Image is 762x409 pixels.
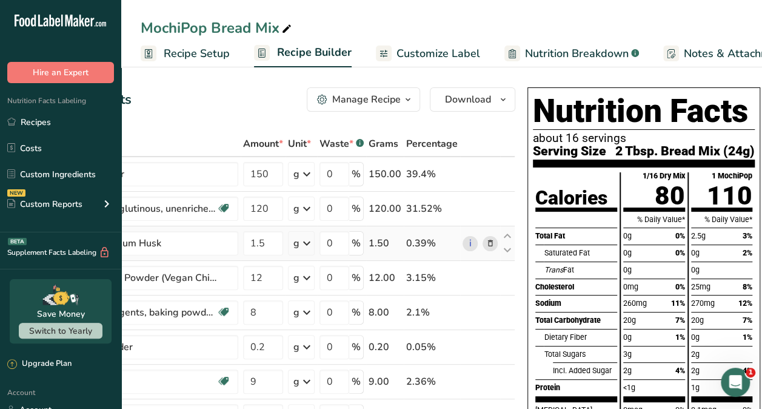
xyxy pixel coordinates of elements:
button: Switch to Yearly [19,323,102,339]
div: 12.00 [369,271,401,285]
span: 270mg [691,299,715,308]
a: Nutrition Breakdown [504,40,639,67]
span: 4% [743,366,752,375]
div: 2.1% [406,305,458,320]
div: 120.00 [369,201,401,216]
div: 0.20 [369,340,401,354]
div: Tapioca Flour [65,167,216,181]
span: Download [445,92,491,107]
span: 8% [743,282,752,291]
div: Fat [544,262,617,279]
div: g [293,374,299,389]
span: 0g [623,265,632,274]
p: about 16 servings [533,132,755,144]
span: 1g [691,383,700,392]
a: Recipe Setup [141,40,230,67]
div: g [293,340,299,354]
div: Protein [535,379,617,396]
div: Leavening agents, baking powder, double-acting, straight phosphate [65,305,216,320]
span: 80 [655,181,685,211]
div: g [293,167,299,181]
div: 9.00 [369,374,401,389]
span: 20g [623,316,636,325]
div: Manage Recipe [332,92,401,107]
span: 0g [623,333,632,342]
span: Amount [243,137,283,151]
span: 7% [743,316,752,325]
div: g [293,305,299,320]
span: Percentage [406,137,458,151]
button: Manage Recipe [307,87,420,112]
button: Download [430,87,515,112]
div: NEW [7,189,25,197]
div: g [293,271,299,285]
span: 0mg [623,282,638,291]
button: Hire an Expert [7,62,114,83]
div: Coconut Milk Powder (Vegan China) [65,271,216,285]
span: 0g [691,333,700,342]
div: Saturated Fat [544,245,617,262]
div: 2.36% [406,374,458,389]
span: Grams [369,137,398,151]
span: Customize Label [396,46,480,62]
div: Dietary Fiber [544,329,617,346]
span: 2g [691,366,700,375]
span: 3% [743,231,752,240]
span: 110 [707,181,752,211]
div: % Daily Value* [623,211,684,228]
div: 0.39% [406,236,458,251]
span: 0% [675,231,685,240]
span: 12% [738,299,752,308]
div: 31.52% [406,201,458,216]
div: 150.00 [369,167,401,181]
span: 1% [743,333,752,342]
div: 39.4% [406,167,458,181]
div: 1/16 Dry Mix [643,172,685,180]
div: % Daily Value* [691,211,752,228]
div: MochiPop Bread Mix [141,17,294,39]
div: Vanilla Powder [65,340,216,354]
a: Recipe Builder [254,39,352,68]
span: 2 Tbsp. Bread Mix (24g) [615,144,755,157]
span: 1% [675,333,685,342]
span: 0g [691,248,700,257]
span: Nutrition Breakdown [525,46,629,62]
div: 1.50 [369,236,401,251]
div: Total Fat [535,228,617,245]
span: Switch to Yearly [29,325,92,337]
span: Unit [288,137,311,151]
div: 0.05% [406,340,458,354]
div: Total Sugars [544,346,617,363]
div: 3.15% [406,271,458,285]
span: 20g [691,316,704,325]
a: i [463,236,478,251]
a: Customize Label [376,40,480,67]
span: 2% [743,248,752,257]
span: 260mg [623,299,647,308]
div: Rice, white, glutinous, unenriched, uncooked [65,201,216,216]
h1: Nutrition Facts [533,93,755,130]
span: <1g [623,383,635,392]
div: g [293,236,299,251]
div: Salt, table [65,374,216,389]
div: 1 MochiPop [712,172,752,180]
span: Serving Size [533,144,606,157]
div: Incl. Added Sugar [553,362,617,379]
span: 25mg [691,282,710,291]
div: Sodium [535,295,617,312]
div: Whole Psyllium Husk [65,236,216,251]
span: 11% [671,299,685,308]
span: 7% [675,316,685,325]
iframe: Intercom live chat [721,368,750,397]
span: 3g [623,350,632,359]
span: 0% [675,282,685,291]
div: Waste [319,137,364,151]
div: Cholesterol [535,279,617,296]
span: 2.5g [691,231,706,240]
span: 4% [675,366,685,375]
span: 0g [623,248,632,257]
span: 2g [691,350,700,359]
span: 0g [623,231,632,240]
div: Upgrade Plan [7,358,72,370]
i: Trans [544,265,563,274]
